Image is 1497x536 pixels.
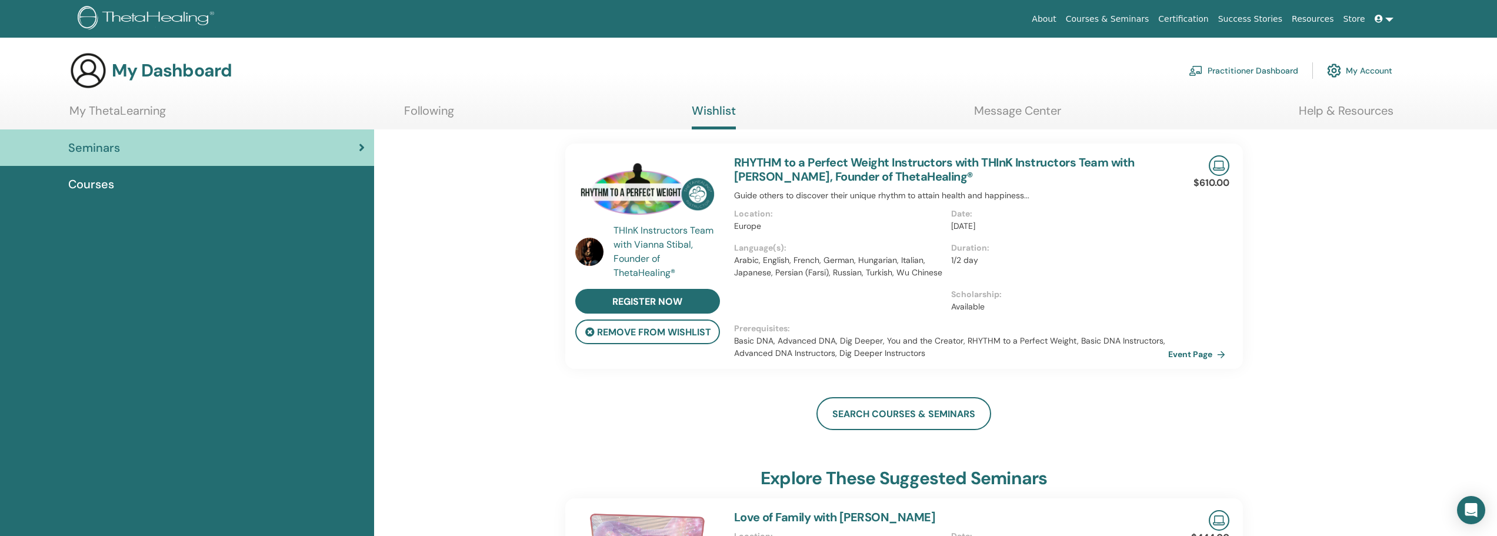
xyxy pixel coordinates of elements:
a: Wishlist [692,104,736,129]
p: $610.00 [1193,176,1229,190]
a: Store [1339,8,1370,30]
a: Resources [1287,8,1339,30]
span: register now [612,295,682,308]
p: Available [951,301,1161,313]
a: register now [575,289,720,314]
a: Help & Resources [1299,104,1393,126]
a: Certification [1153,8,1213,30]
p: Basic DNA, Advanced DNA, Dig Deeper, You and the Creator, RHYTHM to a Perfect Weight, Basic DNA I... [734,335,1168,359]
img: Live Online Seminar [1209,510,1229,531]
a: Practitioner Dashboard [1189,58,1298,84]
img: Live Online Seminar [1209,155,1229,176]
img: default.jpg [575,238,604,266]
a: THInK Instructors Team with Vianna Stibal, Founder of ThetaHealing® [614,224,722,280]
a: RHYTHM to a Perfect Weight Instructors with THInK Instructors Team with [PERSON_NAME], Founder of... [734,155,1135,184]
a: Success Stories [1213,8,1287,30]
a: Love of Family with [PERSON_NAME] [734,510,935,525]
p: Language(s) : [734,242,944,254]
a: Message Center [974,104,1061,126]
a: Courses & Seminars [1061,8,1154,30]
span: Seminars [68,139,120,157]
a: About [1027,8,1061,30]
p: Duration : [951,242,1161,254]
p: Guide others to discover their unique rhythm to attain health and happiness... [734,189,1168,202]
img: logo.png [78,6,218,32]
p: Prerequisites : [734,322,1168,335]
a: My ThetaLearning [69,104,166,126]
p: Europe [734,220,944,232]
a: My Account [1327,58,1392,84]
img: chalkboard-teacher.svg [1189,65,1203,76]
p: [DATE] [951,220,1161,232]
span: Courses [68,175,114,193]
img: generic-user-icon.jpg [69,52,107,89]
a: Following [404,104,454,126]
p: 1/2 day [951,254,1161,267]
h3: explore these suggested seminars [761,468,1047,489]
img: cog.svg [1327,61,1341,81]
button: remove from wishlist [575,319,720,344]
img: RHYTHM to a Perfect Weight Instructors [575,155,720,227]
p: Location : [734,208,944,220]
p: Date : [951,208,1161,220]
p: Arabic, English, French, German, Hungarian, Italian, Japanese, Persian (Farsi), Russian, Turkish,... [734,254,944,279]
div: Open Intercom Messenger [1457,496,1485,524]
a: Event Page [1168,345,1230,363]
p: Scholarship : [951,288,1161,301]
a: search courses & seminars [816,397,991,430]
h3: My Dashboard [112,60,232,81]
